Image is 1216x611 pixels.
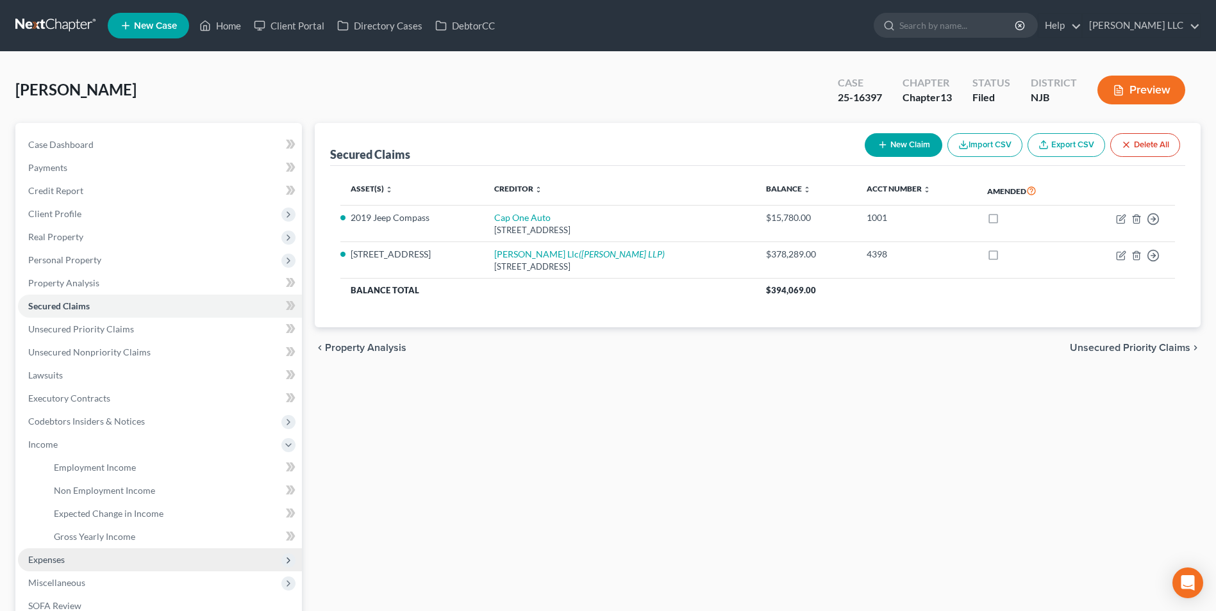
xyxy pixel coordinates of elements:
span: Secured Claims [28,300,90,311]
a: Expected Change in Income [44,502,302,525]
span: Executory Contracts [28,393,110,403]
a: Creditor unfold_more [494,184,542,193]
div: $15,780.00 [766,211,846,224]
div: Open Intercom Messenger [1172,567,1203,598]
button: Unsecured Priority Claims chevron_right [1070,343,1201,353]
span: Miscellaneous [28,577,85,588]
i: unfold_more [923,186,931,193]
span: Lawsuits [28,370,63,380]
div: District [1031,76,1077,90]
a: Gross Yearly Income [44,525,302,548]
span: 13 [940,91,952,103]
a: Home [193,14,247,37]
a: Help [1038,14,1081,37]
button: New Claim [865,133,942,157]
i: chevron_right [1190,343,1201,353]
span: [PERSON_NAME] [15,80,137,99]
span: SOFA Review [28,600,81,611]
div: Secured Claims [330,147,410,162]
span: Payments [28,162,67,173]
a: Acct Number unfold_more [867,184,931,193]
div: 4398 [867,248,967,261]
i: chevron_left [315,343,325,353]
a: Credit Report [18,179,302,202]
th: Amended [977,176,1076,206]
a: Case Dashboard [18,133,302,156]
a: Payments [18,156,302,179]
i: unfold_more [803,186,811,193]
span: $394,069.00 [766,285,816,295]
span: Income [28,439,58,450]
i: unfold_more [535,186,542,193]
a: Property Analysis [18,272,302,295]
div: 1001 [867,211,967,224]
div: 25-16397 [838,90,882,105]
span: Property Analysis [325,343,406,353]
button: Preview [1097,76,1185,104]
div: [STREET_ADDRESS] [494,261,745,273]
span: Case Dashboard [28,139,94,150]
a: DebtorCC [429,14,501,37]
a: Export CSV [1028,133,1105,157]
span: Expenses [28,554,65,565]
a: [PERSON_NAME] Llc([PERSON_NAME] LLP) [494,248,665,259]
span: Expected Change in Income [54,508,163,519]
th: Balance Total [340,279,756,302]
a: Directory Cases [331,14,429,37]
span: Employment Income [54,462,136,473]
div: [STREET_ADDRESS] [494,224,745,236]
i: unfold_more [385,186,393,193]
a: Client Portal [247,14,331,37]
span: Client Profile [28,208,81,219]
input: Search by name... [899,13,1017,37]
span: Non Employment Income [54,485,155,496]
button: Delete All [1110,133,1180,157]
li: [STREET_ADDRESS] [351,248,474,261]
span: Codebtors Insiders & Notices [28,416,145,427]
span: Unsecured Priority Claims [28,323,134,334]
a: Lawsuits [18,364,302,387]
span: Personal Property [28,254,101,265]
button: chevron_left Property Analysis [315,343,406,353]
a: Secured Claims [18,295,302,318]
a: Asset(s) unfold_more [351,184,393,193]
span: New Case [134,21,177,31]
span: Real Property [28,231,83,242]
i: ([PERSON_NAME] LLP) [579,248,665,259]
a: Unsecured Priority Claims [18,318,302,341]
div: Case [838,76,882,90]
div: Chapter [903,90,952,105]
span: Unsecured Nonpriority Claims [28,346,151,357]
div: Status [972,76,1010,90]
div: $378,289.00 [766,248,846,261]
a: Employment Income [44,456,302,479]
a: Balance unfold_more [766,184,811,193]
a: Executory Contracts [18,387,302,410]
span: Gross Yearly Income [54,531,135,542]
li: 2019 Jeep Compass [351,211,474,224]
a: [PERSON_NAME] LLC [1083,14,1200,37]
div: NJB [1031,90,1077,105]
div: Filed [972,90,1010,105]
span: Property Analysis [28,277,99,288]
a: Unsecured Nonpriority Claims [18,341,302,364]
button: Import CSV [947,133,1022,157]
div: Chapter [903,76,952,90]
span: Unsecured Priority Claims [1070,343,1190,353]
a: Cap One Auto [494,212,551,223]
span: Credit Report [28,185,83,196]
a: Non Employment Income [44,479,302,502]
